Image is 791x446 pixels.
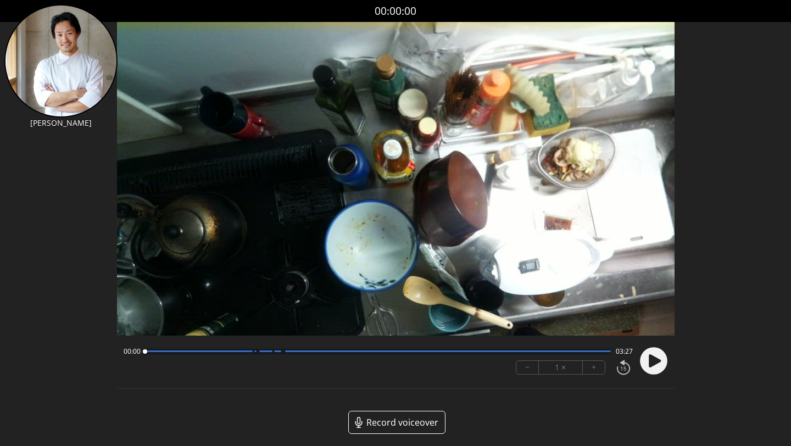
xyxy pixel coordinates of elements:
a: Record voiceover [348,411,445,434]
span: 03:27 [616,347,633,356]
img: YS [4,4,118,118]
p: [PERSON_NAME] [4,118,118,129]
button: + [583,361,605,374]
div: 1 × [539,361,583,374]
a: 00:00:00 [375,3,416,19]
span: Record voiceover [366,416,438,429]
span: 00:00 [124,347,141,356]
button: − [516,361,539,374]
